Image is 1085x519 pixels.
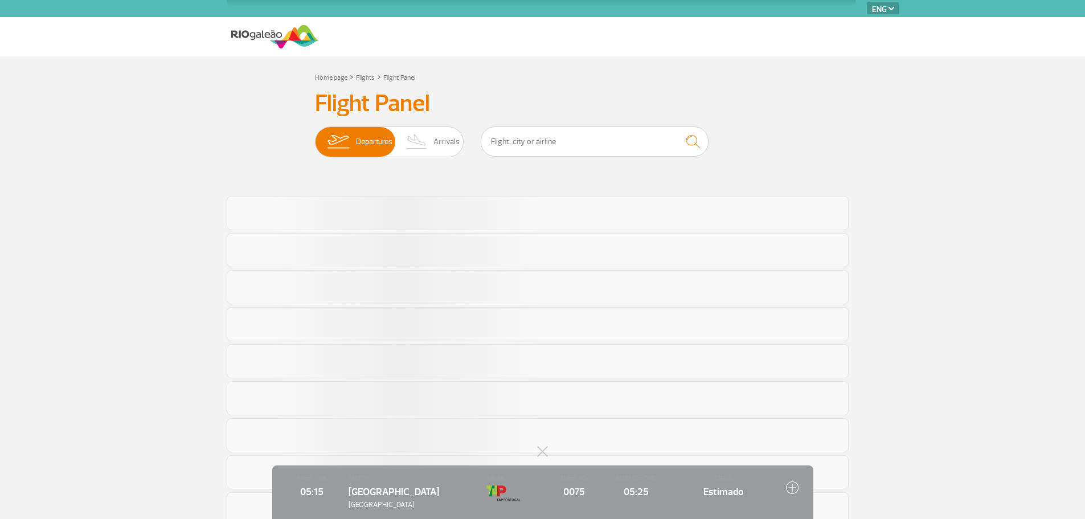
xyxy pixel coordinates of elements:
span: Arrivals [433,127,460,157]
input: Flight, city or airline [481,126,709,157]
a: > [350,70,354,83]
span: STATUS [673,474,774,482]
span: [GEOGRAPHIC_DATA] [349,485,439,498]
a: Flight Panel [383,73,415,82]
a: Home page [315,73,347,82]
a: Flights [356,73,375,82]
span: 05:15 [286,484,337,499]
span: Departures [356,127,392,157]
span: AIRLINE [486,474,537,482]
img: slider-desembarque [400,127,434,157]
h3: Flight Panel [315,89,771,118]
span: FLIGHT TIME [286,474,337,482]
span: DESTINY [349,474,476,482]
span: 05:25 [611,484,661,499]
img: slider-embarque [320,127,356,157]
span: ESTIMATED TIME [611,474,661,482]
a: > [377,70,381,83]
span: 0075 [548,484,599,499]
span: [GEOGRAPHIC_DATA] [349,500,476,510]
span: Estimado [673,484,774,499]
span: FLIGHT NO. [548,474,599,482]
